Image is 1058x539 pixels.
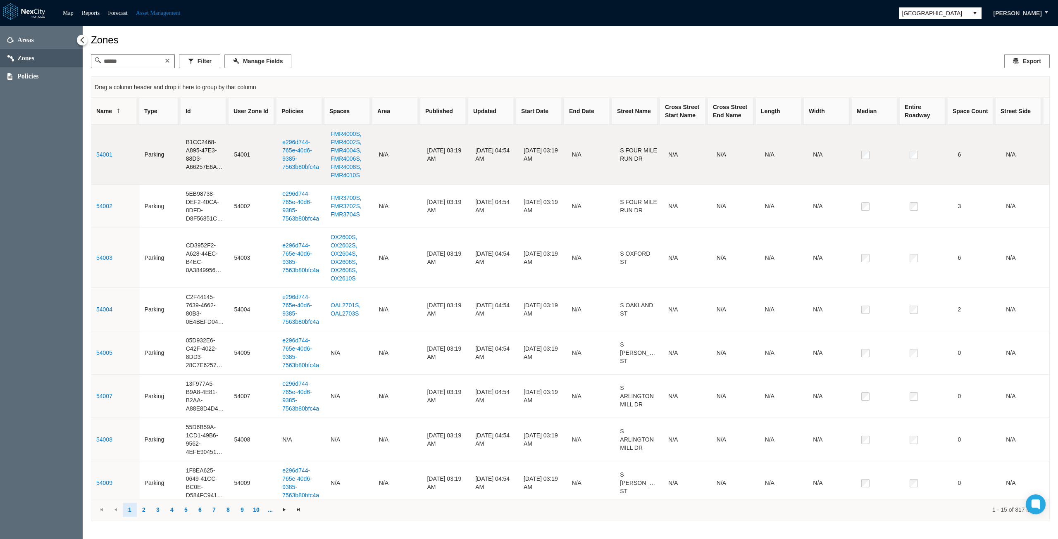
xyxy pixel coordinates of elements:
[96,107,112,115] span: Name
[331,274,356,283] a: OX2610S
[108,10,127,16] a: Forecast
[140,228,181,288] td: Parking
[374,125,422,185] td: N/A
[277,418,326,461] td: N/A
[326,331,374,375] td: N/A
[282,241,319,274] a: e296d744-765e-40d6-9385-7563b80bfc4a
[331,266,357,274] a: OX2608S,
[1001,461,1049,505] td: N/A
[567,288,615,331] td: N/A
[712,288,760,331] td: N/A
[374,375,422,418] td: N/A
[229,288,277,331] td: 54004
[63,10,74,16] a: Map
[760,461,808,505] td: N/A
[615,461,663,505] td: S [PERSON_NAME] ST
[1001,331,1049,375] td: N/A
[808,418,856,461] td: N/A
[360,203,362,209] span: ,
[953,125,1001,185] td: 6
[331,130,362,138] a: FMR4000S,
[360,155,362,162] span: ,
[760,228,808,288] td: N/A
[137,503,151,517] a: undefined 2
[425,107,453,115] span: Published
[470,375,519,418] td: [DATE] 04:54 AM
[356,234,357,240] span: ,
[207,503,221,517] a: undefined 7
[663,185,712,228] td: N/A
[198,57,212,65] span: Filter
[360,147,362,154] span: ,
[7,55,14,62] img: zones.svg
[712,375,760,418] td: N/A
[17,72,39,81] span: Policies
[282,190,319,223] a: e296d744-765e-40d6-9385-7563b80bfc4a
[953,228,1001,288] td: 6
[422,288,470,331] td: [DATE] 03:19 AM
[229,331,277,375] td: 54005
[953,331,1001,375] td: 0
[1001,288,1049,331] td: N/A
[91,34,1050,46] div: Zones
[808,125,856,185] td: N/A
[95,80,1046,95] div: Drag a column header and drop it here to group by that column
[422,461,470,505] td: [DATE] 03:19 AM
[181,418,229,461] td: 55D6B59A-1CD1-49B6-9562-4EFE904519A4
[311,506,1040,514] div: 1 - 15 of 817 items
[186,107,191,115] span: Id
[331,301,360,309] a: OAL2701S,
[282,466,319,499] a: e296d744-765e-40d6-9385-7563b80bfc4a
[985,6,1051,20] button: [PERSON_NAME]
[229,461,277,505] td: 54009
[760,288,808,331] td: N/A
[181,331,229,375] td: 05D932E6-C42F-4022-8DD3-28C7E6257A37
[422,185,470,228] td: [DATE] 03:19 AM
[221,503,235,517] a: undefined 8
[96,151,112,158] a: 54001
[663,125,712,185] td: N/A
[1001,418,1049,461] td: N/A
[760,125,808,185] td: N/A
[82,10,100,16] a: Reports
[140,375,181,418] td: Parking
[179,54,220,68] button: Filter
[331,146,362,154] a: FMR4004S,
[331,309,359,318] a: OAL2703S
[144,107,157,115] span: Type
[470,125,519,185] td: [DATE] 04:54 AM
[953,107,988,115] span: Space Count
[663,418,712,461] td: N/A
[712,125,760,185] td: N/A
[1001,185,1049,228] td: N/A
[96,254,112,261] a: 54003
[968,7,982,19] button: select
[809,107,825,115] span: Width
[567,185,615,228] td: N/A
[712,418,760,461] td: N/A
[235,503,249,517] a: undefined 9
[7,37,14,43] img: areas.svg
[96,203,112,209] a: 54002
[953,185,1001,228] td: 3
[179,503,193,517] a: undefined 5
[519,418,567,461] td: [DATE] 03:19 AM
[181,125,229,185] td: B1CC2468-A895-47E3-88D3-A66257E6A8D3
[331,171,360,179] a: FMR4010S
[617,107,651,115] span: Street Name
[422,331,470,375] td: [DATE] 03:19 AM
[224,54,291,68] button: Manage Fields
[277,503,291,517] a: Go to the next page
[663,288,712,331] td: N/A
[356,250,357,257] span: ,
[902,9,965,17] span: [GEOGRAPHIC_DATA]
[282,336,319,369] a: e296d744-765e-40d6-9385-7563b80bfc4a
[953,288,1001,331] td: 2
[263,503,277,517] a: ...
[712,331,760,375] td: N/A
[181,375,229,418] td: 13F977A5-B9A8-4E81-B2AA-A88E8D4D494B
[1023,57,1041,65] span: Export
[615,125,663,185] td: S FOUR MILE RUN DR
[374,288,422,331] td: N/A
[96,480,112,486] a: 54009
